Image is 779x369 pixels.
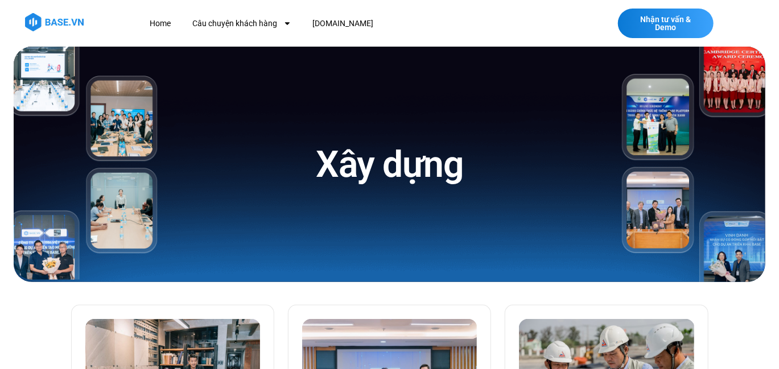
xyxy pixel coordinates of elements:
a: Câu chuyện khách hàng [184,13,300,34]
a: Home [142,13,180,34]
span: Nhận tư vấn & Demo [629,15,702,31]
a: Nhận tư vấn & Demo [618,9,714,38]
a: [DOMAIN_NAME] [304,13,382,34]
nav: Menu [142,13,556,34]
h1: Xây dựng [316,141,463,188]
